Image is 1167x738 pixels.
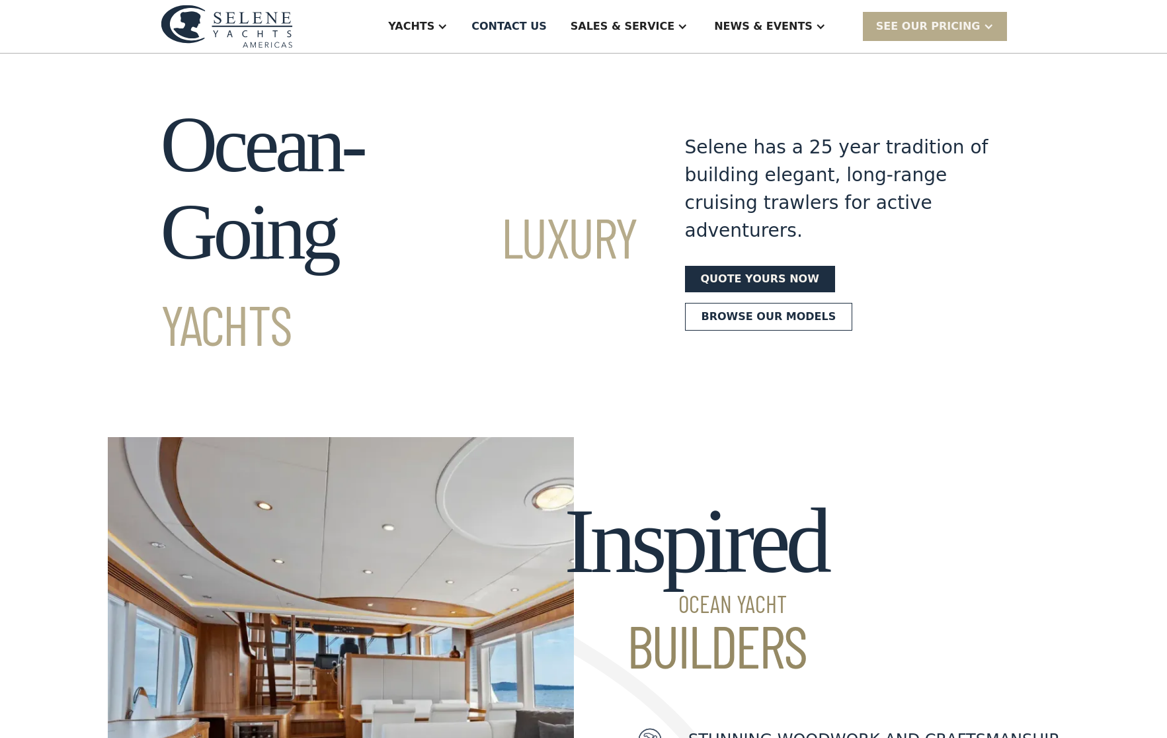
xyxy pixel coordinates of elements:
span: Ocean Yacht [564,592,826,616]
span: Builders [564,616,826,675]
img: logo [161,5,293,48]
div: SEE Our Pricing [876,19,981,34]
a: Browse our models [685,303,853,331]
a: Quote yours now [685,266,835,292]
h2: Inspired [564,490,826,675]
div: Selene has a 25 year tradition of building elegant, long-range cruising trawlers for active adven... [685,134,989,245]
div: Yachts [388,19,434,34]
div: SEE Our Pricing [863,12,1007,40]
div: Contact US [471,19,547,34]
div: Sales & Service [571,19,674,34]
h1: Ocean-Going [161,101,637,363]
div: News & EVENTS [714,19,813,34]
span: Luxury Yachts [161,203,637,357]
